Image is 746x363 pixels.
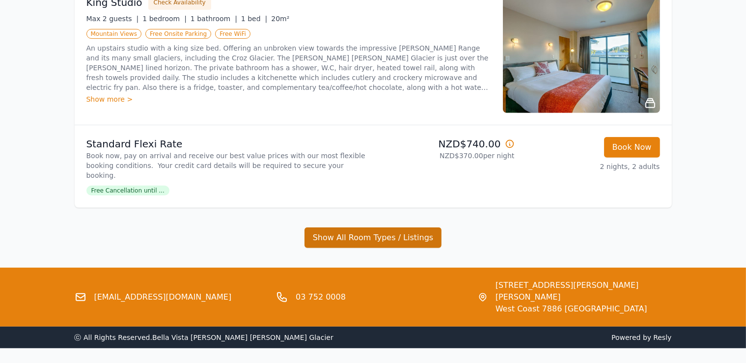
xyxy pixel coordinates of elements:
a: 03 752 0008 [296,291,346,303]
p: NZD$740.00 [377,137,515,151]
p: Book now, pay on arrival and receive our best value prices with our most flexible booking conditi... [86,151,369,180]
span: Free Onsite Parking [145,29,211,39]
span: 20m² [271,15,289,23]
a: Resly [653,334,671,341]
span: 1 bathroom | [191,15,237,23]
span: Free Cancellation until ... [86,186,169,195]
button: Book Now [604,137,660,158]
span: 1 bed | [241,15,267,23]
p: Standard Flexi Rate [86,137,369,151]
button: Show All Room Types / Listings [304,227,442,248]
span: Free WiFi [215,29,250,39]
span: 1 bedroom | [142,15,187,23]
div: Show more > [86,94,491,104]
span: ⓒ All Rights Reserved. Bella Vista [PERSON_NAME] [PERSON_NAME] Glacier [75,334,333,341]
span: Max 2 guests | [86,15,139,23]
a: [EMAIL_ADDRESS][DOMAIN_NAME] [94,291,232,303]
p: An upstairs studio with a king size bed. Offering an unbroken view towards the impressive [PERSON... [86,43,491,92]
span: West Coast 7886 [GEOGRAPHIC_DATA] [496,303,672,315]
span: Mountain Views [86,29,141,39]
p: 2 nights, 2 adults [523,162,660,171]
span: [STREET_ADDRESS][PERSON_NAME] [PERSON_NAME] [496,279,672,303]
span: Powered by [377,333,672,342]
p: NZD$370.00 per night [377,151,515,161]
